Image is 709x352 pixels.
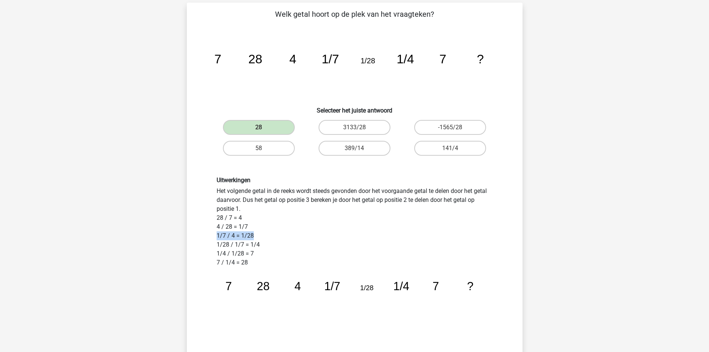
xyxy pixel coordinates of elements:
tspan: ? [477,52,484,66]
label: 141/4 [414,141,486,156]
tspan: 7 [432,280,439,293]
label: -1565/28 [414,120,486,135]
tspan: 28 [257,280,269,293]
tspan: 1/28 [360,284,373,292]
tspan: 1/4 [393,280,409,293]
label: 389/14 [319,141,390,156]
label: 58 [223,141,295,156]
tspan: 1/7 [324,280,340,293]
tspan: 7 [439,52,446,66]
tspan: 4 [289,52,296,66]
tspan: 7 [225,280,231,293]
p: Welk getal hoort op de plek van het vraagteken? [199,9,511,20]
tspan: 1/7 [322,52,339,66]
tspan: 28 [248,52,262,66]
tspan: 4 [294,280,301,293]
label: 28 [223,120,295,135]
tspan: 1/28 [360,57,375,65]
tspan: 7 [214,52,221,66]
label: 3133/28 [319,120,390,135]
div: Het volgende getal in de reeks wordt steeds gevonden door het voorgaande getal te delen door het ... [211,177,498,336]
tspan: 1/4 [396,52,414,66]
h6: Uitwerkingen [217,177,493,184]
h6: Selecteer het juiste antwoord [199,101,511,114]
tspan: ? [467,280,473,293]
